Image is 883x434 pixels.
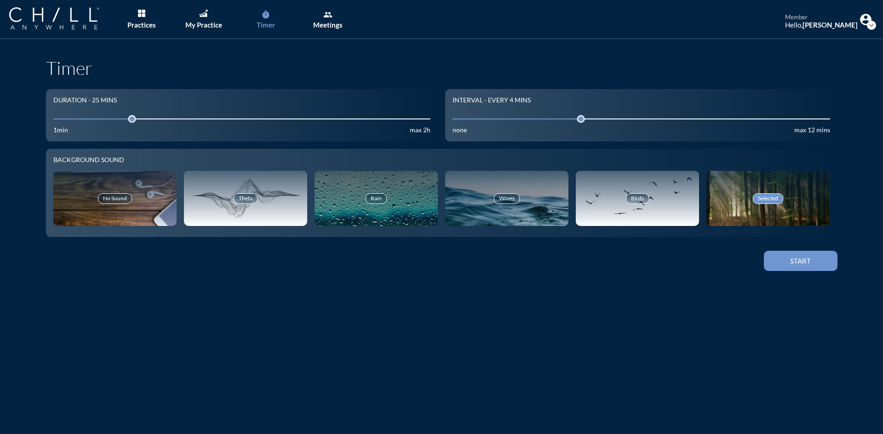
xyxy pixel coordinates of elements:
img: Profile icon [860,14,872,25]
div: max 12 mins [794,126,830,134]
div: member [785,14,858,21]
button: Start [764,251,837,271]
strong: [PERSON_NAME] [803,21,858,29]
h1: Timer [46,57,837,79]
i: timer [261,10,270,19]
div: Timer [257,21,275,29]
div: Background sound [53,156,830,164]
div: Selected [753,193,783,203]
div: Practices [127,21,156,29]
div: Waves [494,193,520,203]
div: max 2h [410,126,430,134]
a: Company Logo [9,7,117,31]
img: Company Logo [9,7,99,29]
div: Theta [234,193,258,203]
i: expand_more [867,21,876,30]
div: No Sound [98,193,132,203]
div: 1min [53,126,68,134]
div: none [453,126,467,134]
div: Start [780,257,821,265]
div: Interval - Every 4 mins [453,96,531,104]
div: My Practice [185,21,222,29]
div: Rain [366,193,387,203]
img: Graph [199,10,207,17]
div: Duration - 25 mins [53,96,117,104]
i: group [323,10,333,19]
img: List [138,10,145,17]
div: Hello, [785,21,858,29]
div: Birds [626,193,649,203]
div: Meetings [313,21,343,29]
